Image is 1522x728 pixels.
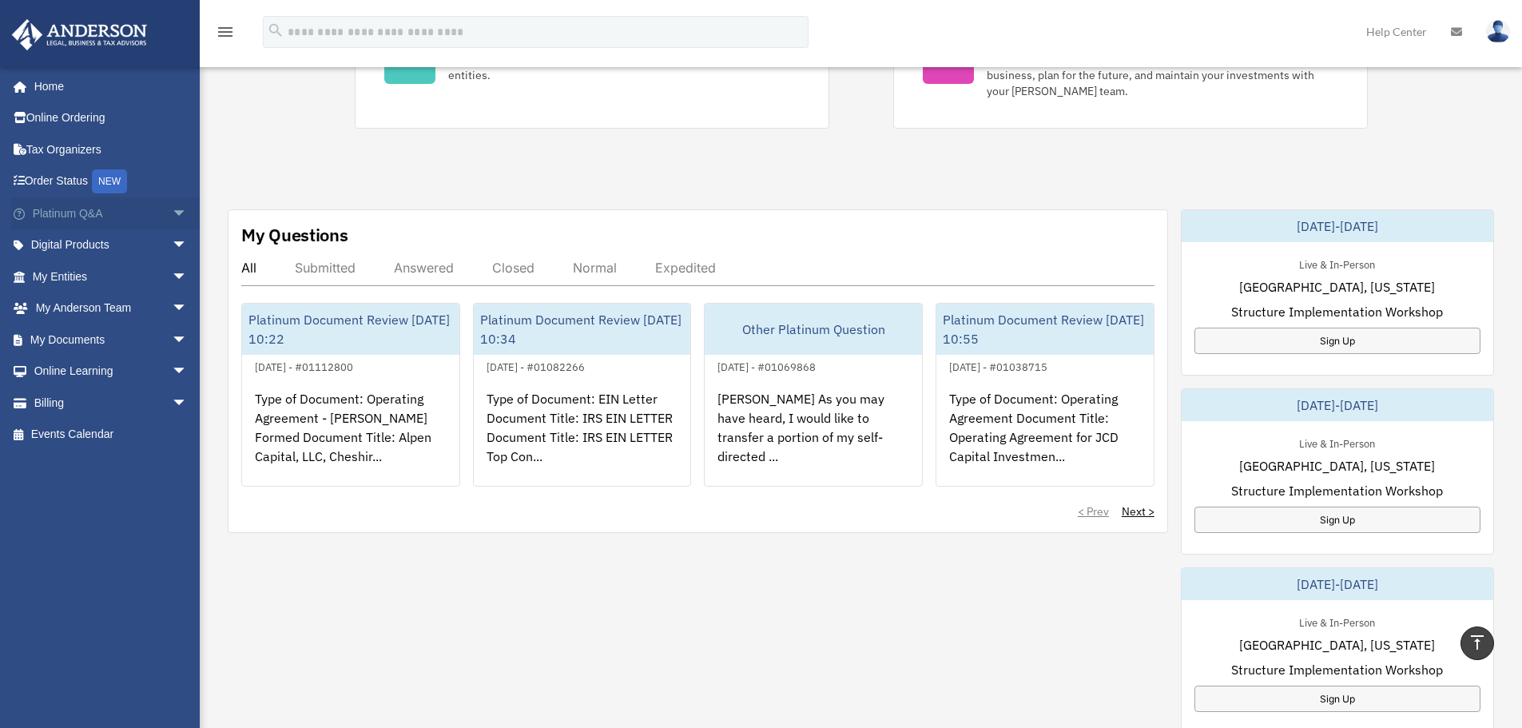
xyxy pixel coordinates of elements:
[172,387,204,420] span: arrow_drop_down
[474,357,598,374] div: [DATE] - #01082266
[1460,627,1494,660] a: vertical_align_top
[216,22,235,42] i: menu
[242,357,366,374] div: [DATE] - #01112800
[11,102,212,134] a: Online Ordering
[11,229,212,261] a: Digital Productsarrow_drop_down
[1468,633,1487,652] i: vertical_align_top
[1486,20,1510,43] img: User Pic
[1239,635,1435,654] span: [GEOGRAPHIC_DATA], [US_STATE]
[1239,456,1435,475] span: [GEOGRAPHIC_DATA], [US_STATE]
[492,260,534,276] div: Closed
[655,260,716,276] div: Expedited
[1286,434,1388,451] div: Live & In-Person
[241,223,348,247] div: My Questions
[1182,210,1493,242] div: [DATE]-[DATE]
[172,261,204,293] span: arrow_drop_down
[11,70,204,102] a: Home
[172,292,204,325] span: arrow_drop_down
[242,304,459,355] div: Platinum Document Review [DATE] 10:22
[295,260,356,276] div: Submitted
[11,133,212,165] a: Tax Organizers
[92,169,127,193] div: NEW
[267,22,284,39] i: search
[704,303,923,487] a: Other Platinum Question[DATE] - #01069868[PERSON_NAME] As you may have heard, I would like to tra...
[1286,255,1388,272] div: Live & In-Person
[936,304,1154,355] div: Platinum Document Review [DATE] 10:55
[7,19,152,50] img: Anderson Advisors Platinum Portal
[241,260,256,276] div: All
[11,419,212,451] a: Events Calendar
[11,324,212,356] a: My Documentsarrow_drop_down
[394,260,454,276] div: Answered
[242,376,459,501] div: Type of Document: Operating Agreement - [PERSON_NAME] Formed Document Title: Alpen Capital, LLC, ...
[11,387,212,419] a: Billingarrow_drop_down
[11,197,212,229] a: Platinum Q&Aarrow_drop_down
[172,197,204,230] span: arrow_drop_down
[936,357,1060,374] div: [DATE] - #01038715
[1231,660,1443,679] span: Structure Implementation Workshop
[936,376,1154,501] div: Type of Document: Operating Agreement Document Title: Operating Agreement for JCD Capital Investm...
[241,303,460,487] a: Platinum Document Review [DATE] 10:22[DATE] - #01112800Type of Document: Operating Agreement - [P...
[11,356,212,388] a: Online Learningarrow_drop_down
[216,28,235,42] a: menu
[172,324,204,356] span: arrow_drop_down
[1194,686,1480,712] a: Sign Up
[11,261,212,292] a: My Entitiesarrow_drop_down
[1122,503,1154,519] a: Next >
[474,304,691,355] div: Platinum Document Review [DATE] 10:34
[705,376,922,501] div: [PERSON_NAME] As you may have heard, I would like to transfer a portion of my self-directed ...
[705,304,922,355] div: Other Platinum Question
[936,303,1154,487] a: Platinum Document Review [DATE] 10:55[DATE] - #01038715Type of Document: Operating Agreement Docu...
[1182,568,1493,600] div: [DATE]-[DATE]
[1231,481,1443,500] span: Structure Implementation Workshop
[11,165,212,198] a: Order StatusNEW
[11,292,212,324] a: My Anderson Teamarrow_drop_down
[172,229,204,262] span: arrow_drop_down
[1194,328,1480,354] a: Sign Up
[573,260,617,276] div: Normal
[1231,302,1443,321] span: Structure Implementation Workshop
[1239,277,1435,296] span: [GEOGRAPHIC_DATA], [US_STATE]
[172,356,204,388] span: arrow_drop_down
[705,357,829,374] div: [DATE] - #01069868
[473,303,692,487] a: Platinum Document Review [DATE] 10:34[DATE] - #01082266Type of Document: EIN Letter Document Titl...
[1286,613,1388,630] div: Live & In-Person
[474,376,691,501] div: Type of Document: EIN Letter Document Title: IRS EIN LETTER Document Title: IRS EIN LETTER Top Co...
[1194,507,1480,533] a: Sign Up
[1182,389,1493,421] div: [DATE]-[DATE]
